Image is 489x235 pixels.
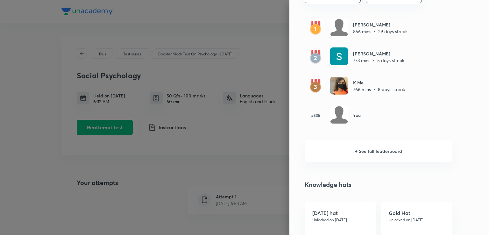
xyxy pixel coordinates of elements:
[353,50,404,57] h6: [PERSON_NAME]
[389,217,445,223] p: Unlocked on [DATE]
[305,50,326,64] img: rank2.svg
[353,79,405,86] h6: K Me
[353,28,407,35] p: 856 mins • 29 days streak
[389,210,445,216] h5: Gold Hat
[312,217,368,223] p: Unlocked on [DATE]
[312,210,368,216] h5: [DATE] hat
[305,79,326,93] img: rank3.svg
[353,57,404,64] p: 773 mins • 5 days streak
[305,140,452,162] h6: + See full leaderboard
[305,112,326,118] h6: #335
[353,21,407,28] h6: [PERSON_NAME]
[353,112,361,118] h6: You
[330,77,348,95] img: Avatar
[353,86,405,93] p: 766 mins • 8 days streak
[330,106,348,124] img: Avatar
[330,47,348,65] img: Avatar
[330,18,348,36] img: Avatar
[305,180,452,189] h4: Knowledge hats
[305,21,326,35] img: rank1.svg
